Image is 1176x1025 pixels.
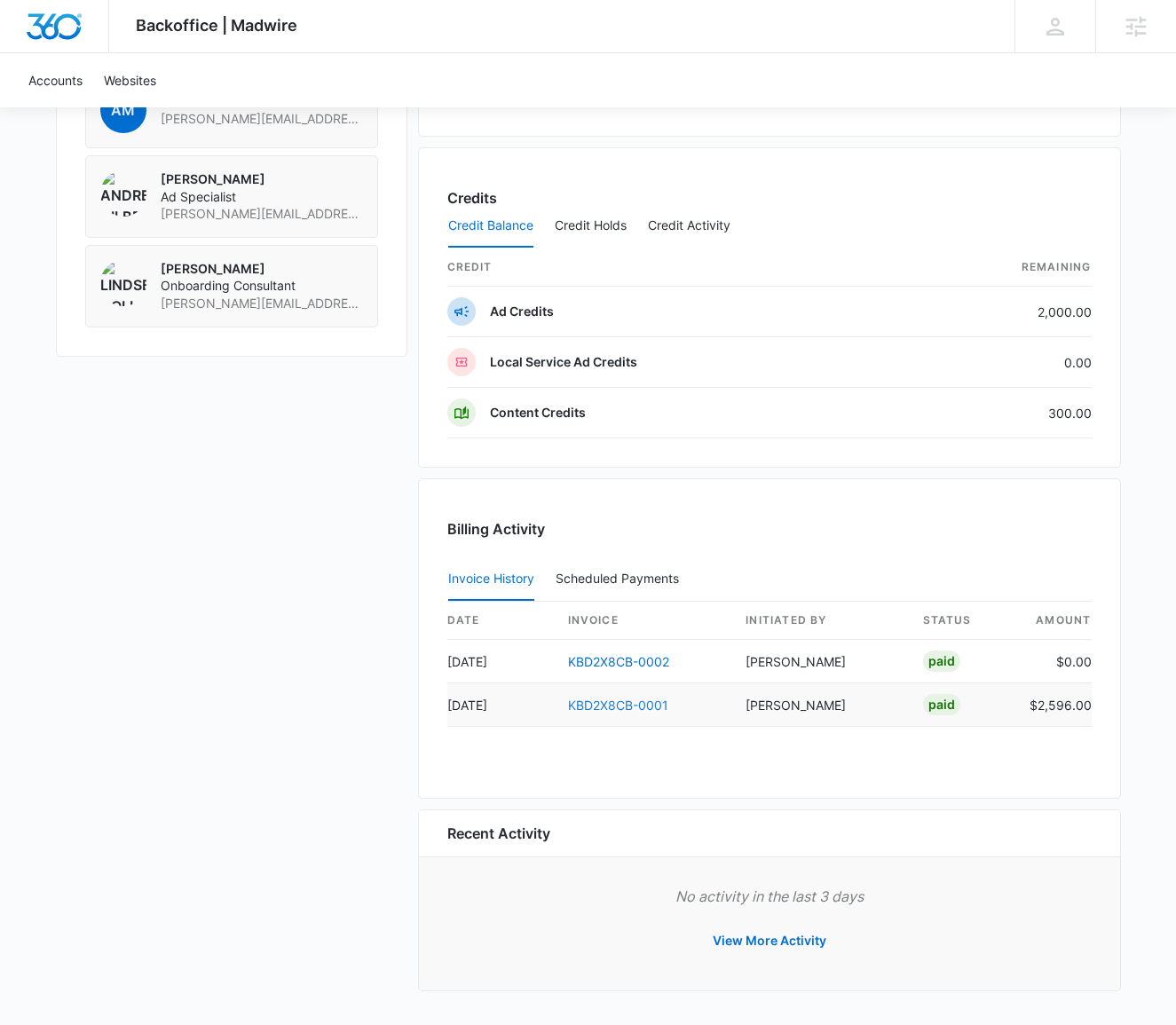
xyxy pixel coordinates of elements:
img: Andrew Gilbert [100,170,146,217]
td: [PERSON_NAME] [731,683,908,727]
th: date [447,602,554,640]
div: Domain: [DOMAIN_NAME] [46,46,195,60]
img: tab_keywords_by_traffic_grey.svg [177,103,191,117]
div: Paid [923,694,960,715]
span: Onboarding Consultant [161,277,363,295]
a: KBD2X8CB-0002 [568,654,669,669]
span: Backoffice | Madwire [136,16,297,35]
h3: Credits [447,187,497,209]
img: tab_domain_overview_orange.svg [48,103,62,117]
p: Ad Credits [490,303,554,320]
button: View More Activity [695,919,844,962]
div: Paid [923,650,960,672]
h6: Recent Activity [447,823,550,844]
button: Credit Holds [555,205,627,248]
th: Initiated By [731,602,908,640]
span: [PERSON_NAME][EMAIL_ADDRESS][PERSON_NAME][DOMAIN_NAME] [161,295,363,312]
p: No activity in the last 3 days [447,886,1092,907]
th: invoice [554,602,732,640]
img: logo_orange.svg [28,28,43,43]
div: Keywords by Traffic [196,105,299,116]
td: $2,596.00 [1015,683,1092,727]
a: Accounts [18,53,93,107]
td: 2,000.00 [904,287,1092,337]
div: Scheduled Payments [556,572,686,585]
button: Credit Activity [648,205,730,248]
p: Local Service Ad Credits [490,353,637,371]
div: Domain Overview [67,105,159,116]
img: Lindsey Collett [100,260,146,306]
span: AM [100,87,146,133]
a: KBD2X8CB-0001 [568,698,668,713]
td: [PERSON_NAME] [731,640,908,683]
p: Content Credits [490,404,586,422]
a: Websites [93,53,167,107]
img: website_grey.svg [28,46,43,60]
p: [PERSON_NAME] [161,260,363,278]
div: v 4.0.25 [50,28,87,43]
td: [DATE] [447,683,554,727]
button: Invoice History [448,558,534,601]
span: Ad Specialist [161,188,363,206]
th: Remaining [904,248,1092,287]
span: [PERSON_NAME][EMAIL_ADDRESS][PERSON_NAME][DOMAIN_NAME] [161,110,363,128]
th: credit [447,248,904,287]
td: [DATE] [447,640,554,683]
td: 300.00 [904,388,1092,438]
h3: Billing Activity [447,518,1092,540]
button: Credit Balance [448,205,533,248]
p: [PERSON_NAME] [161,170,363,188]
th: amount [1015,602,1092,640]
td: 0.00 [904,337,1092,388]
th: status [909,602,1015,640]
span: [PERSON_NAME][EMAIL_ADDRESS][PERSON_NAME][DOMAIN_NAME] [161,205,363,223]
td: $0.00 [1015,640,1092,683]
